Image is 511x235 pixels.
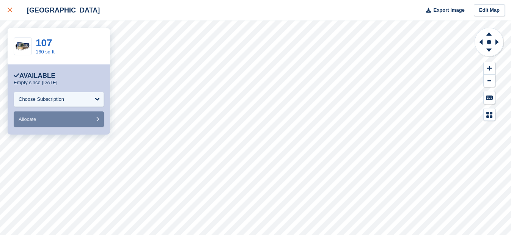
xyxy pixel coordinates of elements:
button: Allocate [14,111,104,127]
a: 107 [36,37,52,49]
button: Zoom In [484,62,495,75]
a: Edit Map [474,4,505,17]
img: 20-ft-container.jpg [14,40,31,53]
span: Allocate [19,116,36,122]
button: Map Legend [484,108,495,121]
button: Zoom Out [484,75,495,87]
span: Export Image [433,6,464,14]
button: Keyboard Shortcuts [484,91,495,104]
div: Available [14,72,55,80]
a: 160 sq ft [36,49,55,55]
p: Empty since [DATE] [14,80,57,86]
button: Export Image [421,4,465,17]
div: Choose Subscription [19,96,64,103]
div: [GEOGRAPHIC_DATA] [20,6,100,15]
